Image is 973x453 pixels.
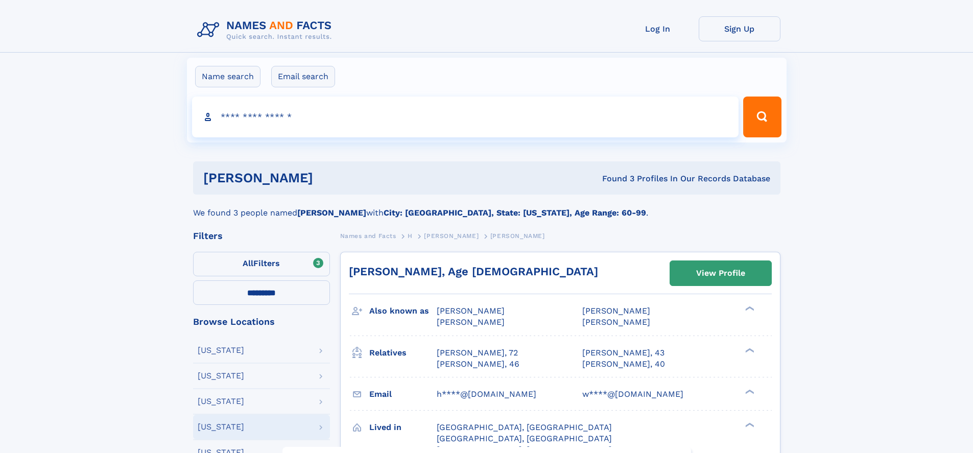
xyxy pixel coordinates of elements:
[696,261,745,285] div: View Profile
[195,66,260,87] label: Name search
[699,16,780,41] a: Sign Up
[192,97,739,137] input: search input
[193,317,330,326] div: Browse Locations
[193,231,330,241] div: Filters
[408,232,413,240] span: H
[384,208,646,218] b: City: [GEOGRAPHIC_DATA], State: [US_STATE], Age Range: 60-99
[408,229,413,242] a: H
[743,388,755,395] div: ❯
[617,16,699,41] a: Log In
[424,229,479,242] a: [PERSON_NAME]
[437,306,505,316] span: [PERSON_NAME]
[582,306,650,316] span: [PERSON_NAME]
[437,434,612,443] span: [GEOGRAPHIC_DATA], [GEOGRAPHIC_DATA]
[369,419,437,436] h3: Lived in
[424,232,479,240] span: [PERSON_NAME]
[670,261,771,285] a: View Profile
[490,232,545,240] span: [PERSON_NAME]
[369,302,437,320] h3: Also known as
[203,172,458,184] h1: [PERSON_NAME]
[369,344,437,362] h3: Relatives
[437,347,518,359] a: [PERSON_NAME], 72
[349,265,598,278] a: [PERSON_NAME], Age [DEMOGRAPHIC_DATA]
[582,359,665,370] a: [PERSON_NAME], 40
[340,229,396,242] a: Names and Facts
[198,346,244,354] div: [US_STATE]
[582,317,650,327] span: [PERSON_NAME]
[243,258,253,268] span: All
[271,66,335,87] label: Email search
[198,397,244,406] div: [US_STATE]
[582,347,665,359] a: [PERSON_NAME], 43
[369,386,437,403] h3: Email
[743,421,755,428] div: ❯
[743,97,781,137] button: Search Button
[198,372,244,380] div: [US_STATE]
[437,317,505,327] span: [PERSON_NAME]
[458,173,770,184] div: Found 3 Profiles In Our Records Database
[198,423,244,431] div: [US_STATE]
[437,359,519,370] a: [PERSON_NAME], 46
[193,252,330,276] label: Filters
[297,208,366,218] b: [PERSON_NAME]
[437,422,612,432] span: [GEOGRAPHIC_DATA], [GEOGRAPHIC_DATA]
[743,305,755,312] div: ❯
[743,347,755,353] div: ❯
[193,16,340,44] img: Logo Names and Facts
[193,195,780,219] div: We found 3 people named with .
